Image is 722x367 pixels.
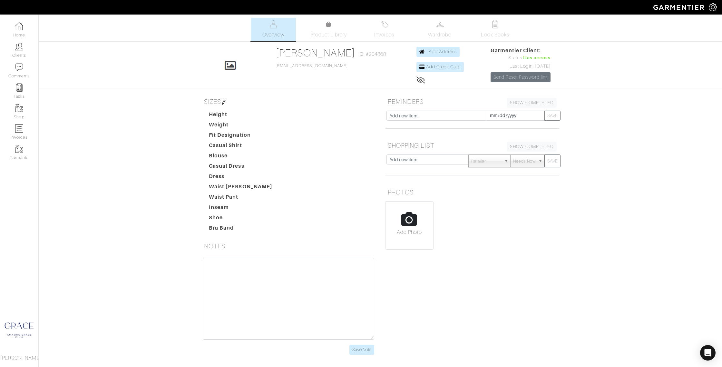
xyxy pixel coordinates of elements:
img: garments-icon-b7da505a4dc4fd61783c78ac3ca0ef83fa9d6f193b1c9dc38574b1d14d53ca28.png [15,104,23,112]
dt: Blouse [204,152,278,162]
dt: Casual Shirt [204,142,278,152]
button: SAVE [544,111,561,121]
input: Add new item [386,154,469,164]
h5: NOTES [201,240,376,253]
dt: Dress [204,173,278,183]
dt: Fit Designation [204,131,278,142]
span: ID: #204868 [358,50,386,58]
h5: SIZES [201,95,376,108]
h5: PHOTOS [385,186,559,199]
span: Retailer [471,155,502,168]
img: garments-icon-b7da505a4dc4fd61783c78ac3ca0ef83fa9d6f193b1c9dc38574b1d14d53ca28.png [15,145,23,153]
span: Needs Now [513,155,536,168]
dt: Casual Dress [204,162,278,173]
img: reminder-icon-8004d30b9f0a5d33ae49ab947aed9ed385cf756f9e5892f1edd6e32f2345188e.png [15,84,23,92]
dt: Weight [204,121,278,131]
span: Invoices [374,31,394,39]
a: Send Reset Password link [491,72,551,82]
a: Invoices [362,18,407,41]
a: SHOW COMPLETED [507,142,557,152]
img: wardrobe-487a4870c1b7c33e795ec22d11cfc2ed9d08956e64fb3008fe2437562e282088.svg [436,20,444,28]
a: Add Address [416,47,460,57]
span: Garmentier Client: [491,47,551,55]
span: Wardrobe [428,31,451,39]
a: Wardrobe [417,18,462,41]
img: orders-icon-0abe47150d42831381b5fb84f609e132dff9fe21cb692f30cb5eec754e2cba89.png [15,124,23,133]
h5: SHOPPING LIST [385,139,559,152]
dt: Shoe [204,214,278,224]
a: Overview [251,18,296,41]
span: Overview [262,31,284,39]
span: Has access [523,55,551,62]
img: gear-icon-white-bd11855cb880d31180b6d7d6211b90ccbf57a29d726f0c71d8c61bd08dd39cc2.png [709,3,717,11]
img: todo-9ac3debb85659649dc8f770b8b6100bb5dab4b48dedcbae339e5042a72dfd3cc.svg [491,20,499,28]
span: Product Library [311,31,347,39]
img: comment-icon-a0a6a9ef722e966f86d9cbdc48e553b5cf19dbc54f86b18d962a5391bc8f6eb6.png [15,63,23,71]
img: clients-icon-6bae9207a08558b7cb47a8932f037763ab4055f8c8b6bfacd5dc20c3e0201464.png [15,43,23,51]
span: Look Books [481,31,510,39]
dt: Bra Band [204,224,278,234]
button: SAVE [544,154,561,167]
dt: Inseam [204,203,278,214]
h5: REMINDERS [385,95,559,108]
span: Add Address [429,49,457,54]
div: Last Login: [DATE] [491,63,551,70]
dt: Waist Pant [204,193,278,203]
div: Status: [491,55,551,62]
span: Add Credit Card [426,64,461,69]
img: dashboard-icon-dbcd8f5a0b271acd01030246c82b418ddd0df26cd7fceb0bd07c9910d44c42f6.png [15,22,23,30]
a: [PERSON_NAME] [276,47,355,59]
img: pen-cf24a1663064a2ec1b9c1bd2387e9de7a2fa800b781884d57f21acf72779bad2.png [221,100,226,105]
img: basicinfo-40fd8af6dae0f16599ec9e87c0ef1c0a1fdea2edbe929e3d69a839185d80c458.svg [269,20,278,28]
img: garmentier-logo-header-white-b43fb05a5012e4ada735d5af1a66efaba907eab6374d6393d1fbf88cb4ef424d.png [650,2,709,13]
input: Save Note [349,345,374,355]
input: Add new item... [386,111,487,121]
dt: Height [204,111,278,121]
a: SHOW COMPLETED [507,98,557,108]
a: Add Credit Card [416,62,464,72]
div: Open Intercom Messenger [700,345,716,361]
img: orders-27d20c2124de7fd6de4e0e44c1d41de31381a507db9b33961299e4e07d508b8c.svg [380,20,388,28]
a: [EMAIL_ADDRESS][DOMAIN_NAME] [276,64,348,68]
dt: Waist [PERSON_NAME] [204,183,278,193]
a: Product Library [306,21,351,39]
a: Look Books [473,18,518,41]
